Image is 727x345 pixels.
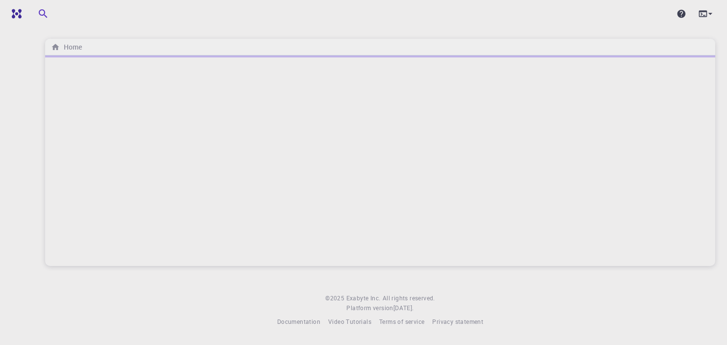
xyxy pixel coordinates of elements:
[49,42,84,53] nav: breadcrumb
[328,318,371,325] span: Video Tutorials
[277,318,320,325] span: Documentation
[383,293,435,303] span: All rights reserved.
[432,317,483,327] a: Privacy statement
[393,304,414,312] span: [DATE] .
[328,317,371,327] a: Video Tutorials
[379,317,424,327] a: Terms of service
[346,293,381,303] a: Exabyte Inc.
[432,318,483,325] span: Privacy statement
[325,293,346,303] span: © 2025
[393,303,414,313] a: [DATE].
[8,9,22,19] img: logo
[346,294,381,302] span: Exabyte Inc.
[60,42,82,53] h6: Home
[346,303,393,313] span: Platform version
[379,318,424,325] span: Terms of service
[277,317,320,327] a: Documentation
